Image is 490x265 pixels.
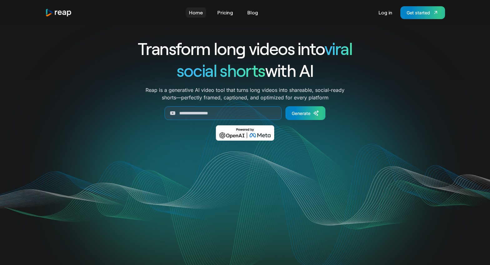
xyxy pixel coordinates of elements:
a: Log in [375,7,395,17]
div: Get started [407,9,430,16]
div: Generate [292,110,310,117]
p: Reap is a generative AI video tool that turns long videos into shareable, social-ready shorts—per... [146,86,344,101]
form: Generate Form [115,106,375,120]
a: home [45,8,72,17]
a: Blog [244,7,261,17]
h1: Transform long videos into [115,37,375,59]
span: viral [324,38,352,58]
a: Get started [400,6,445,19]
h1: with AI [115,59,375,81]
a: Pricing [214,7,236,17]
a: Home [186,7,206,17]
span: social shorts [177,60,265,80]
a: Generate [285,106,325,120]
